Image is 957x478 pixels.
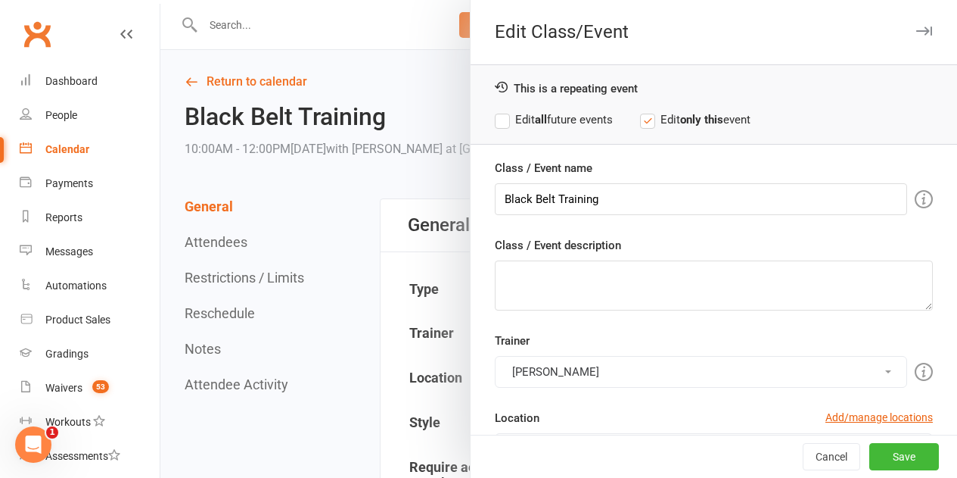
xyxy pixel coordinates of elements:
div: Product Sales [45,314,110,326]
a: People [20,98,160,133]
button: Cancel [803,443,860,470]
span: 1 [46,426,58,439]
a: Clubworx [18,15,56,53]
div: Workouts [45,416,91,428]
a: Workouts [20,405,160,439]
label: Trainer [495,332,530,350]
input: Enter event name [495,183,907,215]
div: Edit Class/Event [471,21,957,42]
div: Messages [45,245,93,258]
div: Automations [45,280,107,292]
strong: only this [680,113,723,127]
div: Assessments [45,450,120,462]
a: Assessments [20,439,160,473]
label: Class / Event description [495,236,621,255]
a: Add/manage locations [825,409,933,426]
a: Waivers 53 [20,371,160,405]
a: Reports [20,201,160,235]
div: This is a repeating event [495,80,933,95]
div: Calendar [45,143,89,155]
div: Waivers [45,382,82,394]
div: Payments [45,177,93,189]
a: Calendar [20,133,160,167]
label: Location [495,409,539,427]
a: Messages [20,235,160,269]
strong: all [535,113,547,127]
label: Edit future events [495,111,613,129]
a: Automations [20,269,160,303]
a: Payments [20,167,160,201]
div: Gradings [45,348,89,360]
iframe: Intercom live chat [15,426,51,463]
div: Reports [45,211,82,223]
label: Edit event [640,111,750,129]
a: Dashboard [20,64,160,98]
button: [PERSON_NAME] [495,356,907,388]
span: 53 [92,380,109,393]
button: Toowong Academy Upstairs [495,433,933,465]
button: Save [869,443,939,470]
div: People [45,109,77,121]
div: Dashboard [45,75,98,87]
a: Gradings [20,337,160,371]
a: Product Sales [20,303,160,337]
label: Class / Event name [495,159,592,177]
